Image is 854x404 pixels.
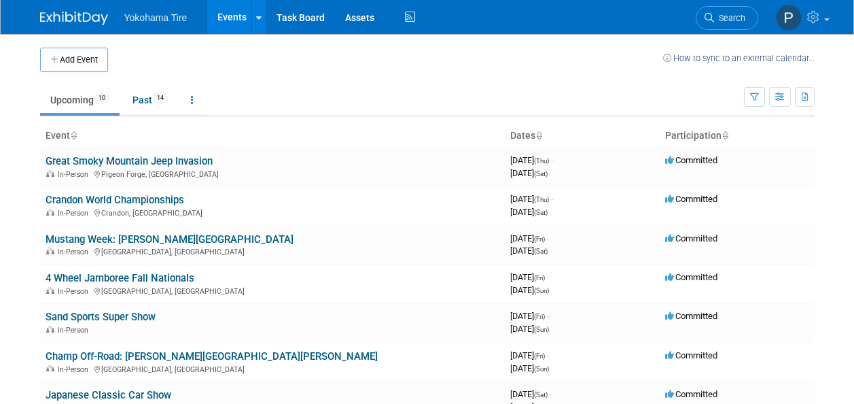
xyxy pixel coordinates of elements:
[510,350,549,360] span: [DATE]
[510,285,549,295] span: [DATE]
[776,5,802,31] img: Paris Hull
[551,155,553,165] span: -
[547,311,549,321] span: -
[534,274,545,282] span: (Fri)
[663,53,815,63] a: How to sync to an external calendar...
[665,233,717,243] span: Committed
[534,196,549,203] span: (Thu)
[46,207,499,218] div: Crandon, [GEOGRAPHIC_DATA]
[547,350,549,360] span: -
[510,207,548,217] span: [DATE]
[46,209,54,216] img: In-Person Event
[551,194,553,204] span: -
[510,168,548,178] span: [DATE]
[46,326,54,333] img: In-Person Event
[665,194,717,204] span: Committed
[660,124,815,148] th: Participation
[547,233,549,243] span: -
[58,287,92,296] span: In-Person
[534,248,548,255] span: (Sat)
[534,391,548,399] span: (Sat)
[46,194,184,206] a: Crandon World Championships
[510,272,549,282] span: [DATE]
[665,350,717,360] span: Committed
[46,287,54,294] img: In-Person Event
[46,233,293,246] a: Mustang Week: [PERSON_NAME][GEOGRAPHIC_DATA]
[534,313,545,320] span: (Fri)
[46,311,156,323] a: Sand Sports Super Show
[94,93,109,103] span: 10
[510,155,553,165] span: [DATE]
[534,235,545,243] span: (Fri)
[46,170,54,177] img: In-Person Event
[534,352,545,360] span: (Fri)
[510,311,549,321] span: [DATE]
[534,287,549,294] span: (Sun)
[46,363,499,374] div: [GEOGRAPHIC_DATA], [GEOGRAPHIC_DATA]
[510,389,552,399] span: [DATE]
[665,155,717,165] span: Committed
[510,324,549,334] span: [DATE]
[46,365,54,372] img: In-Person Event
[58,248,92,256] span: In-Person
[40,12,108,25] img: ExhibitDay
[714,13,745,23] span: Search
[46,350,378,363] a: Champ Off-Road: [PERSON_NAME][GEOGRAPHIC_DATA][PERSON_NAME]
[535,130,542,141] a: Sort by Start Date
[40,48,108,72] button: Add Event
[46,389,171,401] a: Japanese Classic Car Show
[665,272,717,282] span: Committed
[58,326,92,335] span: In-Person
[550,389,552,399] span: -
[534,365,549,373] span: (Sun)
[505,124,660,148] th: Dates
[122,87,178,113] a: Past14
[124,12,188,23] span: Yokohama Tire
[153,93,168,103] span: 14
[510,246,548,256] span: [DATE]
[665,311,717,321] span: Committed
[547,272,549,282] span: -
[46,272,194,284] a: 4 Wheel Jamboree Fall Nationals
[510,194,553,204] span: [DATE]
[58,365,92,374] span: In-Person
[534,209,548,216] span: (Sat)
[696,6,758,30] a: Search
[534,170,548,178] span: (Sat)
[46,248,54,254] img: In-Person Event
[510,233,549,243] span: [DATE]
[58,209,92,218] span: In-Person
[40,124,505,148] th: Event
[40,87,120,113] a: Upcoming10
[46,285,499,296] div: [GEOGRAPHIC_DATA], [GEOGRAPHIC_DATA]
[534,157,549,165] span: (Thu)
[665,389,717,399] span: Committed
[46,168,499,179] div: Pigeon Forge, [GEOGRAPHIC_DATA]
[70,130,77,141] a: Sort by Event Name
[534,326,549,333] span: (Sun)
[58,170,92,179] span: In-Person
[46,246,499,256] div: [GEOGRAPHIC_DATA], [GEOGRAPHIC_DATA]
[510,363,549,373] span: [DATE]
[46,155,213,167] a: Great Smoky Mountain Jeep Invasion
[722,130,728,141] a: Sort by Participation Type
